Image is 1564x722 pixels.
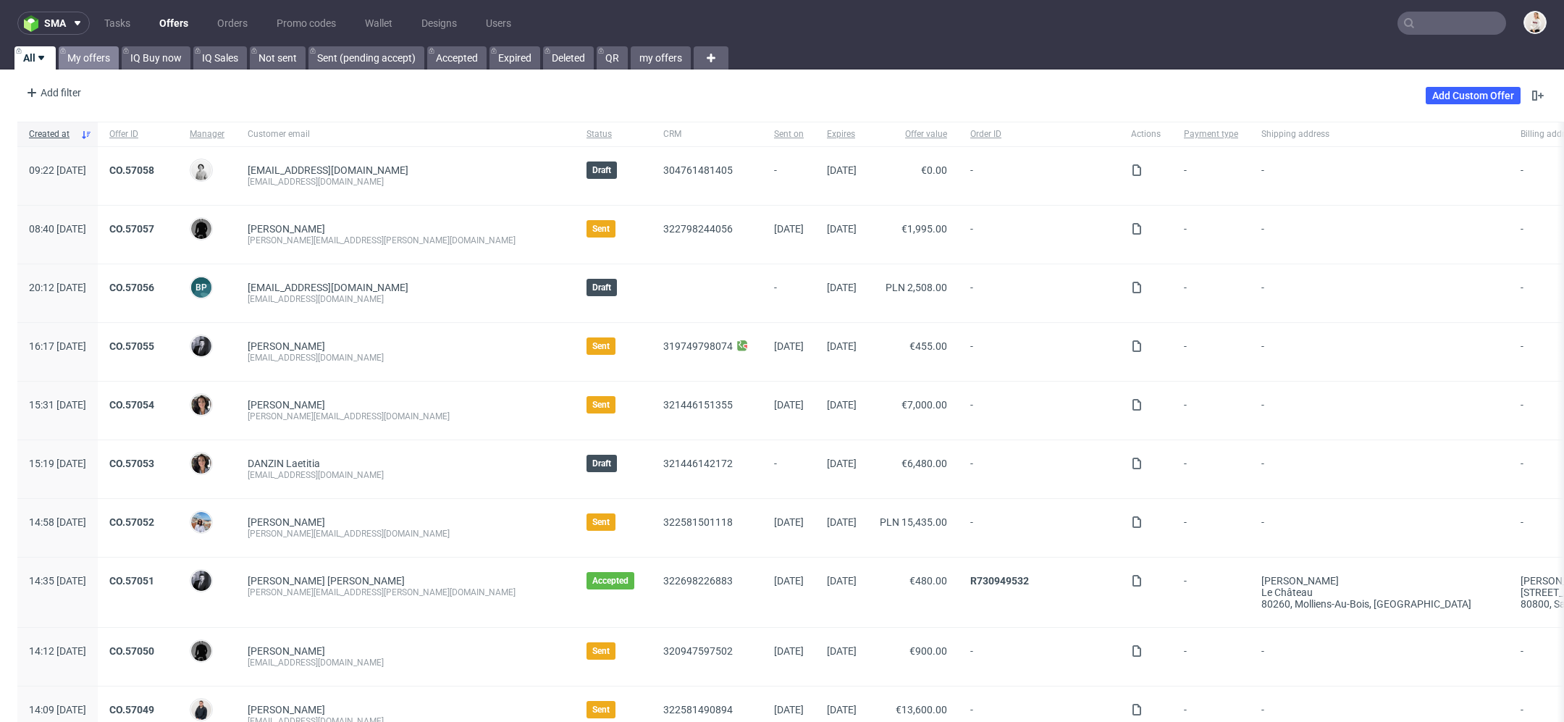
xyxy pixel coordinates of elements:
[774,399,804,411] span: [DATE]
[909,645,947,657] span: €900.00
[109,399,154,411] a: CO.57054
[109,645,154,657] a: CO.57050
[248,528,563,540] div: [PERSON_NAME][EMAIL_ADDRESS][DOMAIN_NAME]
[896,704,947,715] span: €13,600.00
[1184,128,1238,140] span: Payment type
[427,46,487,70] a: Accepted
[191,395,211,415] img: Moreno Martinez Cristina
[477,12,520,35] a: Users
[191,277,211,298] figcaption: BP
[1261,340,1497,364] span: -
[1261,645,1497,668] span: -
[1184,164,1238,188] span: -
[1525,12,1545,33] img: Mari Fok
[122,46,190,70] a: IQ Buy now
[1184,516,1238,540] span: -
[1184,458,1238,481] span: -
[109,575,154,587] a: CO.57051
[29,128,75,140] span: Created at
[193,46,247,70] a: IQ Sales
[827,704,857,715] span: [DATE]
[413,12,466,35] a: Designs
[597,46,628,70] a: QR
[24,15,44,32] img: logo
[592,516,610,528] span: Sent
[44,18,66,28] span: sma
[970,282,1108,305] span: -
[774,128,804,140] span: Sent on
[29,516,86,528] span: 14:58 [DATE]
[1184,340,1238,364] span: -
[592,645,610,657] span: Sent
[248,223,325,235] a: [PERSON_NAME]
[191,160,211,180] img: Dudek Mariola
[970,575,1029,587] a: R730949532
[970,164,1108,188] span: -
[827,340,857,352] span: [DATE]
[970,458,1108,481] span: -
[20,81,84,104] div: Add filter
[631,46,691,70] a: my offers
[970,340,1108,364] span: -
[774,223,804,235] span: [DATE]
[29,645,86,657] span: 14:12 [DATE]
[248,587,563,598] div: [PERSON_NAME][EMAIL_ADDRESS][PERSON_NAME][DOMAIN_NAME]
[970,128,1108,140] span: Order ID
[29,282,86,293] span: 20:12 [DATE]
[827,282,857,293] span: [DATE]
[663,575,733,587] a: 322698226883
[663,516,733,528] a: 322581501118
[970,223,1108,246] span: -
[109,704,154,715] a: CO.57049
[827,128,857,140] span: Expires
[248,352,563,364] div: [EMAIL_ADDRESS][DOMAIN_NAME]
[827,399,857,411] span: [DATE]
[248,516,325,528] a: [PERSON_NAME]
[1184,223,1238,246] span: -
[248,235,563,246] div: [PERSON_NAME][EMAIL_ADDRESS][PERSON_NAME][DOMAIN_NAME]
[356,12,401,35] a: Wallet
[663,645,733,657] a: 320947597502
[248,293,563,305] div: [EMAIL_ADDRESS][DOMAIN_NAME]
[109,164,154,176] a: CO.57058
[17,12,90,35] button: sma
[901,223,947,235] span: €1,995.00
[248,164,408,176] span: [EMAIL_ADDRESS][DOMAIN_NAME]
[543,46,594,70] a: Deleted
[827,516,857,528] span: [DATE]
[248,399,325,411] a: [PERSON_NAME]
[29,223,86,235] span: 08:40 [DATE]
[774,282,804,305] span: -
[663,458,733,469] a: 321446142172
[774,645,804,657] span: [DATE]
[921,164,947,176] span: €0.00
[586,128,640,140] span: Status
[663,399,733,411] a: 321446151355
[592,399,610,411] span: Sent
[1184,282,1238,305] span: -
[248,657,563,668] div: [EMAIL_ADDRESS][DOMAIN_NAME]
[109,516,154,528] a: CO.57052
[901,458,947,469] span: €6,480.00
[663,704,733,715] a: 322581490894
[191,700,211,720] img: Adrian Margula
[109,458,154,469] a: CO.57053
[886,282,947,293] span: PLN 2,508.00
[109,223,154,235] a: CO.57057
[29,340,86,352] span: 16:17 [DATE]
[248,704,325,715] a: [PERSON_NAME]
[29,458,86,469] span: 15:19 [DATE]
[191,571,211,591] img: Philippe Dubuy
[970,645,1108,668] span: -
[248,282,408,293] span: [EMAIL_ADDRESS][DOMAIN_NAME]
[827,575,857,587] span: [DATE]
[489,46,540,70] a: Expired
[209,12,256,35] a: Orders
[827,458,857,469] span: [DATE]
[827,645,857,657] span: [DATE]
[1184,575,1238,610] span: -
[909,575,947,587] span: €480.00
[268,12,345,35] a: Promo codes
[909,340,947,352] span: €455.00
[1261,399,1497,422] span: -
